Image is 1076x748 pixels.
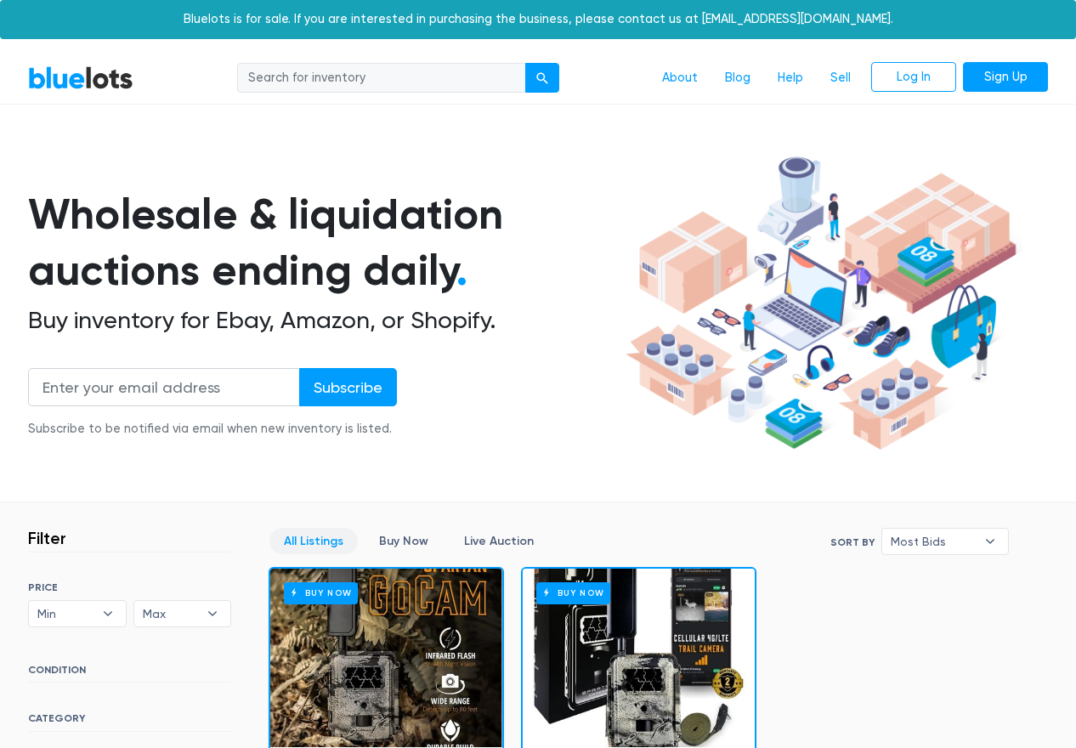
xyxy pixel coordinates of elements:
h3: Filter [28,528,66,548]
h6: CATEGORY [28,712,231,731]
b: ▾ [195,601,230,626]
a: Buy Now [270,569,502,747]
div: Subscribe to be notified via email when new inventory is listed. [28,420,397,439]
input: Subscribe [299,368,397,406]
input: Search for inventory [237,63,526,93]
input: Enter your email address [28,368,300,406]
a: Buy Now [365,528,443,554]
span: Most Bids [891,529,976,554]
h6: CONDITION [28,664,231,683]
h6: Buy Now [284,582,358,603]
a: Log In [871,62,956,93]
a: Help [764,62,817,94]
a: Sign Up [963,62,1048,93]
span: Min [37,601,93,626]
a: BlueLots [28,65,133,90]
b: ▾ [90,601,126,626]
a: Blog [711,62,764,94]
label: Sort By [830,535,875,550]
a: Buy Now [523,569,755,747]
a: All Listings [269,528,358,554]
span: Max [143,601,199,626]
img: hero-ee84e7d0318cb26816c560f6b4441b76977f77a177738b4e94f68c95b2b83dbb.png [620,149,1022,458]
h2: Buy inventory for Ebay, Amazon, or Shopify. [28,306,620,335]
h6: Buy Now [536,582,610,603]
b: ▾ [972,529,1008,554]
a: Live Auction [450,528,548,554]
span: . [456,245,467,296]
a: About [648,62,711,94]
h1: Wholesale & liquidation auctions ending daily [28,186,620,299]
a: Sell [817,62,864,94]
h6: PRICE [28,581,231,593]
